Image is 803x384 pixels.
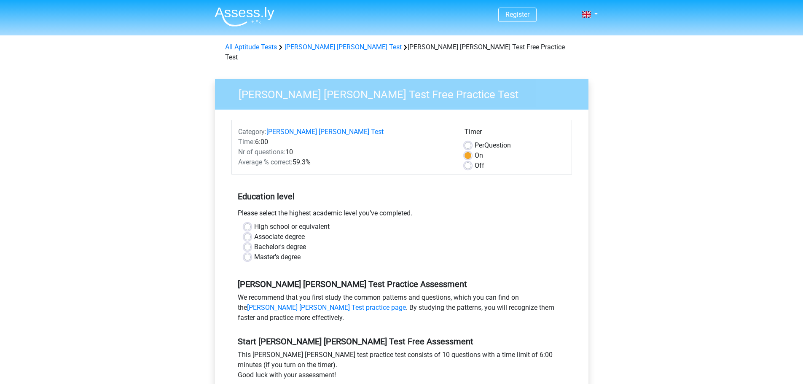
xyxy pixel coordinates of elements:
[475,161,484,171] label: Off
[228,85,582,101] h3: [PERSON_NAME] [PERSON_NAME] Test Free Practice Test
[238,336,566,346] h5: Start [PERSON_NAME] [PERSON_NAME] Test Free Assessment
[238,148,285,156] span: Nr of questions:
[254,222,330,232] label: High school or equivalent
[254,252,301,262] label: Master's degree
[231,350,572,384] div: This [PERSON_NAME] [PERSON_NAME] test practice test consists of 10 questions with a time limit of...
[232,157,458,167] div: 59.3%
[266,128,384,136] a: [PERSON_NAME] [PERSON_NAME] Test
[225,43,277,51] a: All Aptitude Tests
[238,128,266,136] span: Category:
[222,42,582,62] div: [PERSON_NAME] [PERSON_NAME] Test Free Practice Test
[232,137,458,147] div: 6:00
[254,232,305,242] label: Associate degree
[254,242,306,252] label: Bachelor's degree
[231,208,572,222] div: Please select the highest academic level you’ve completed.
[238,158,293,166] span: Average % correct:
[505,11,529,19] a: Register
[247,303,406,311] a: [PERSON_NAME] [PERSON_NAME] Test practice page
[238,188,566,205] h5: Education level
[465,127,565,140] div: Timer
[285,43,402,51] a: [PERSON_NAME] [PERSON_NAME] Test
[475,141,484,149] span: Per
[475,140,511,150] label: Question
[215,7,274,27] img: Assessly
[238,138,255,146] span: Time:
[231,293,572,326] div: We recommend that you first study the common patterns and questions, which you can find on the . ...
[238,279,566,289] h5: [PERSON_NAME] [PERSON_NAME] Test Practice Assessment
[232,147,458,157] div: 10
[475,150,483,161] label: On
